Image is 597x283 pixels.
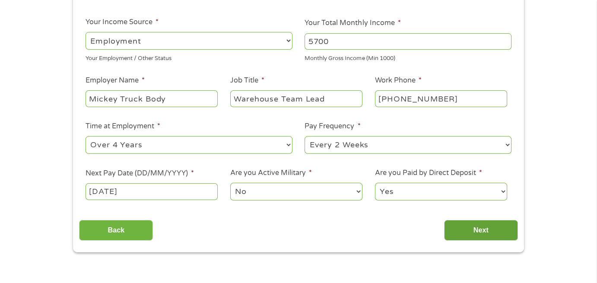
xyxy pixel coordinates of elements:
label: Employer Name [86,76,145,85]
input: Cashier [230,90,362,107]
input: Walmart [86,90,218,107]
input: 1800 [305,33,511,50]
label: Are you Paid by Direct Deposit [375,169,482,178]
label: Pay Frequency [305,122,360,131]
label: Job Title [230,76,264,85]
label: Your Income Source [86,18,159,27]
input: (231) 754-4010 [375,90,507,107]
div: Monthly Gross Income (Min 1000) [305,51,511,63]
label: Work Phone [375,76,422,85]
label: Time at Employment [86,122,160,131]
input: Next [444,220,518,241]
div: Your Employment / Other Status [86,51,292,63]
label: Are you Active Military [230,169,312,178]
input: Use the arrow keys to pick a date [86,183,218,200]
label: Your Total Monthly Income [305,19,400,28]
label: Next Pay Date (DD/MM/YYYY) [86,169,194,178]
input: Back [79,220,153,241]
